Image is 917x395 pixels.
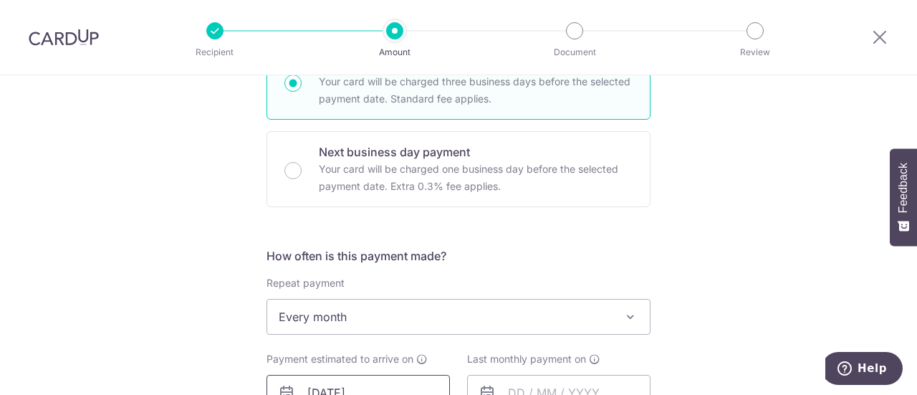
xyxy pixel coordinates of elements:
[29,29,99,46] img: CardUp
[467,352,586,366] span: Last monthly payment on
[267,276,345,290] label: Repeat payment
[825,352,903,388] iframe: Opens a widget where you can find more information
[162,45,268,60] p: Recipient
[267,352,413,366] span: Payment estimated to arrive on
[702,45,808,60] p: Review
[319,73,633,108] p: Your card will be charged three business days before the selected payment date. Standard fee appl...
[319,143,633,161] p: Next business day payment
[267,299,650,335] span: Every month
[897,163,910,213] span: Feedback
[267,247,650,265] h5: How often is this payment made?
[267,300,650,334] span: Every month
[890,148,917,246] button: Feedback - Show survey
[319,161,633,195] p: Your card will be charged one business day before the selected payment date. Extra 0.3% fee applies.
[342,45,448,60] p: Amount
[522,45,628,60] p: Document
